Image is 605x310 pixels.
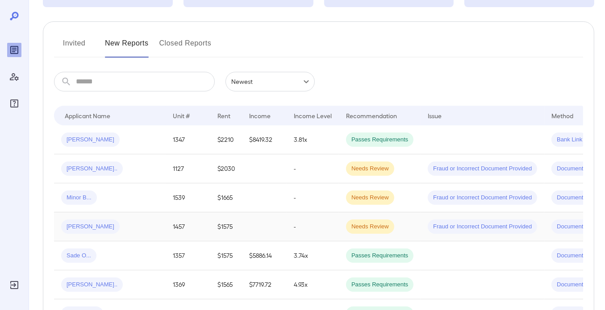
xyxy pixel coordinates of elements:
[287,270,339,299] td: 4.93x
[7,43,21,57] div: Reports
[61,194,97,202] span: Minor B...
[166,154,210,183] td: 1127
[7,278,21,292] div: Log Out
[225,72,315,91] div: Newest
[210,270,242,299] td: $1565
[428,165,537,173] span: Fraud or Incorrect Document Provided
[61,252,96,260] span: Sade O...
[242,241,287,270] td: $5886.14
[242,270,287,299] td: $7719.72
[428,194,537,202] span: Fraud or Incorrect Document Provided
[7,70,21,84] div: Manage Users
[61,281,123,289] span: [PERSON_NAME]..
[210,241,242,270] td: $1575
[173,110,190,121] div: Unit #
[210,154,242,183] td: $2030
[166,241,210,270] td: 1357
[346,281,413,289] span: Passes Requirements
[166,270,210,299] td: 1369
[287,183,339,212] td: -
[551,136,588,144] span: Bank Link
[428,223,537,231] span: Fraud or Incorrect Document Provided
[428,110,442,121] div: Issue
[242,125,287,154] td: $8419.32
[210,183,242,212] td: $1665
[217,110,232,121] div: Rent
[166,212,210,241] td: 1457
[159,36,212,58] button: Closed Reports
[210,212,242,241] td: $1575
[210,125,242,154] td: $2210
[287,154,339,183] td: -
[65,110,110,121] div: Applicant Name
[61,136,120,144] span: [PERSON_NAME]
[551,110,573,121] div: Method
[346,136,413,144] span: Passes Requirements
[346,165,394,173] span: Needs Review
[287,241,339,270] td: 3.74x
[249,110,271,121] div: Income
[294,110,332,121] div: Income Level
[105,36,149,58] button: New Reports
[346,110,397,121] div: Recommendation
[166,125,210,154] td: 1347
[346,194,394,202] span: Needs Review
[287,212,339,241] td: -
[61,223,120,231] span: [PERSON_NAME]
[54,36,94,58] button: Invited
[346,252,413,260] span: Passes Requirements
[7,96,21,111] div: FAQ
[61,165,123,173] span: [PERSON_NAME]..
[166,183,210,212] td: 1539
[287,125,339,154] td: 3.81x
[346,223,394,231] span: Needs Review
